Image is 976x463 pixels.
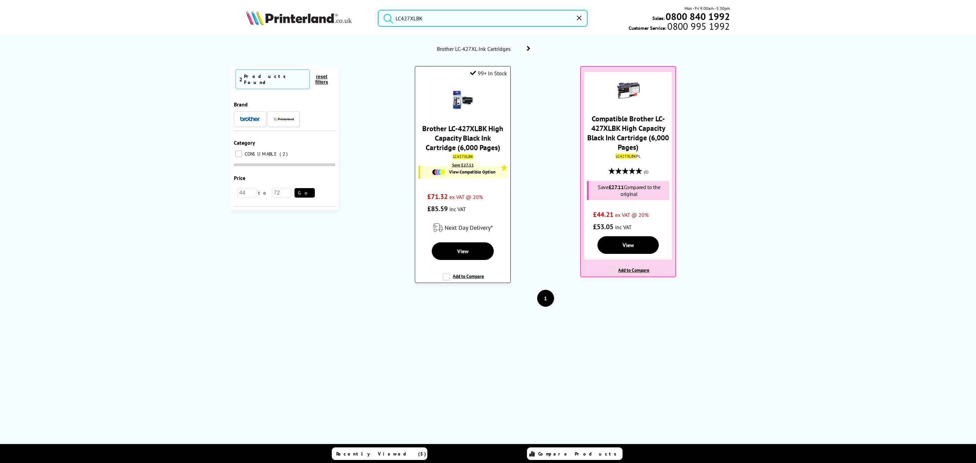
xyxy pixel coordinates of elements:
[273,117,294,121] img: Printerland
[240,117,260,121] img: Brother
[457,248,469,255] span: View
[424,169,504,175] a: View Compatible Option
[332,447,427,460] a: Recently Viewed (5)
[652,15,665,21] span: Sales:
[453,154,473,159] mark: LC427XLBK
[609,184,624,190] span: £27.11
[666,23,730,29] span: 0800 995 1992
[234,101,248,108] span: Brand
[451,88,475,112] img: Brother-LC-427XLBK-Black-Ink-Main-Small.gif
[239,76,242,83] span: 2
[445,224,493,231] span: Next Day Delivery*
[257,190,272,196] span: to
[449,206,466,213] span: inc VAT
[294,188,315,198] button: Go
[378,10,588,27] input: Search product or brand
[666,10,730,23] b: 0800 840 1992
[443,273,484,286] label: Add to Compare
[272,188,291,198] input: 72
[616,79,640,102] img: comp-generic-ink-1-black-small.png
[527,447,623,460] a: Compare Products
[310,74,333,85] button: reset filters
[615,212,649,218] span: ex VAT @ 20%
[235,150,242,157] input: CONSUMABLE 2
[593,210,613,219] span: £44.21
[449,169,495,175] span: View Compatible Option
[597,236,659,254] a: View
[685,5,730,12] span: Mon - Fri 9:00am - 5:30pm
[587,114,669,152] a: Compatible Brother LC-427XLBK High Capacity Black Ink Cartridge (6,000 Pages)
[280,151,289,157] span: 2
[665,13,730,20] a: 0800 840 1992
[244,73,306,85] div: Products Found
[587,181,669,200] div: Save Compared to the original
[593,222,613,231] span: £53.05
[234,175,245,181] span: Price
[436,45,513,52] span: Brother LC-427XL Ink Cartridges
[427,192,448,201] span: £71.32
[644,165,648,178] span: (1)
[234,139,255,146] span: Category
[237,188,257,198] input: 44
[449,194,483,200] span: ex VAT @ 20%
[336,451,426,457] span: Recently Viewed (5)
[538,451,620,457] span: Compare Products
[243,151,279,157] span: CONSUMABLE
[427,204,448,213] span: £85.59
[629,23,730,31] span: Customer Service:
[449,161,477,168] div: Save £27.11
[432,242,494,260] a: View
[246,10,352,25] img: Printerland Logo
[608,267,649,280] label: Add to Compare
[470,70,507,77] div: 99+ In Stock
[586,154,670,159] div: PL
[623,242,634,248] span: View
[615,224,632,230] span: inc VAT
[419,218,507,237] div: modal_delivery
[436,44,533,54] a: Brother LC-427XL Ink Cartridges
[616,154,636,159] mark: LC427XLBK
[246,10,369,26] a: Printerland Logo
[422,124,503,152] a: Brother LC-427XLBK High Capacity Black Ink Cartridge (6,000 Pages)
[432,169,446,175] img: Cartridges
